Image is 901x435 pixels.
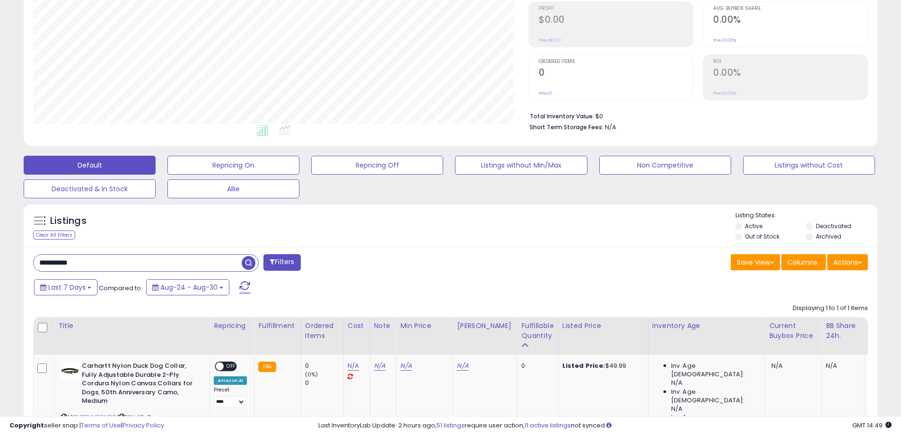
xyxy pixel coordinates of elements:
span: Avg. Buybox Share [713,6,867,11]
button: Listings without Min/Max [455,156,587,175]
button: Repricing Off [311,156,443,175]
div: Cost [348,321,366,331]
button: Allie [167,179,299,198]
button: Deactivated & In Stock [24,179,156,198]
div: Note [374,321,393,331]
a: 11 active listings [525,421,571,430]
div: $49.99 [562,362,641,370]
span: N/A [671,379,682,387]
div: Last InventoryLab Update: 2 hours ago, require user action, not synced. [318,421,892,430]
span: OFF [224,363,239,371]
img: 41GT9lUk2xL._SL40_.jpg [61,362,79,381]
button: Default [24,156,156,175]
h2: 0 [539,67,693,80]
b: Carhartt Nylon Duck Dog Collar, Fully Adjustable Durable 2-Ply Cordura Nylon Canvas Collars for D... [82,362,197,408]
span: N/A [605,123,616,132]
span: Last 7 Days [48,283,86,292]
span: Inv. Age [DEMOGRAPHIC_DATA]: [671,362,758,379]
div: BB Share 24h. [826,321,860,341]
div: Fulfillable Quantity [521,321,554,341]
h5: Listings [50,214,87,228]
h2: 0.00% [713,14,867,27]
button: Aug-24 - Aug-30 [146,279,229,295]
div: Inventory Age [652,321,761,331]
li: $0 [530,110,861,121]
div: Listed Price [562,321,644,331]
span: N/A [671,405,682,413]
button: Last 7 Days [34,279,97,295]
b: Listed Price: [562,361,605,370]
button: Actions [827,254,868,270]
a: Terms of Use [81,421,121,430]
span: 2025-09-10 14:49 GMT [852,421,892,430]
a: B0BJHD8MCB [80,413,115,421]
span: Inv. Age [DEMOGRAPHIC_DATA]: [671,413,758,430]
button: Filters [263,254,300,271]
strong: Copyright [9,421,44,430]
p: Listing States: [735,211,877,220]
a: N/A [457,361,468,371]
small: (0%) [305,371,318,378]
span: N/A [771,361,783,370]
h2: 0.00% [713,67,867,80]
div: Ordered Items [305,321,340,341]
a: N/A [374,361,385,371]
span: Compared to: [99,284,142,293]
div: Fulfillment [258,321,297,331]
label: Active [745,222,762,230]
span: Aug-24 - Aug-30 [160,283,218,292]
label: Deactivated [816,222,851,230]
div: [PERSON_NAME] [457,321,513,331]
a: Privacy Policy [122,421,164,430]
span: ROI [713,59,867,64]
b: Short Term Storage Fees: [530,123,604,131]
div: Displaying 1 to 1 of 1 items [793,304,868,313]
div: Repricing [214,321,250,331]
a: N/A [348,361,359,371]
button: Columns [781,254,826,270]
div: 0 [305,362,343,370]
div: 0 [521,362,551,370]
label: Archived [816,232,841,240]
div: N/A [826,362,857,370]
h2: $0.00 [539,14,693,27]
span: Ordered Items [539,59,693,64]
button: Listings without Cost [743,156,875,175]
div: 0 [305,379,343,387]
div: seller snap | | [9,421,164,430]
div: Clear All Filters [33,231,75,240]
a: N/A [400,361,411,371]
span: Inv. Age [DEMOGRAPHIC_DATA]: [671,388,758,405]
button: Repricing On [167,156,299,175]
div: Title [58,321,206,331]
small: FBA [258,362,276,372]
div: Preset: [214,387,247,408]
small: Prev: 0.00% [713,90,736,96]
small: Prev: 0.00% [713,37,736,43]
button: Non Competitive [599,156,731,175]
small: Prev: $0.00 [539,37,561,43]
label: Out of Stock [745,232,779,240]
div: Current Buybox Price [769,321,818,341]
div: Min Price [400,321,449,331]
button: Save View [731,254,780,270]
a: 51 listings [437,421,464,430]
span: Profit [539,6,693,11]
span: Columns [787,257,817,267]
small: Prev: 0 [539,90,552,96]
div: Amazon AI [214,376,247,385]
b: Total Inventory Value: [530,112,594,120]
